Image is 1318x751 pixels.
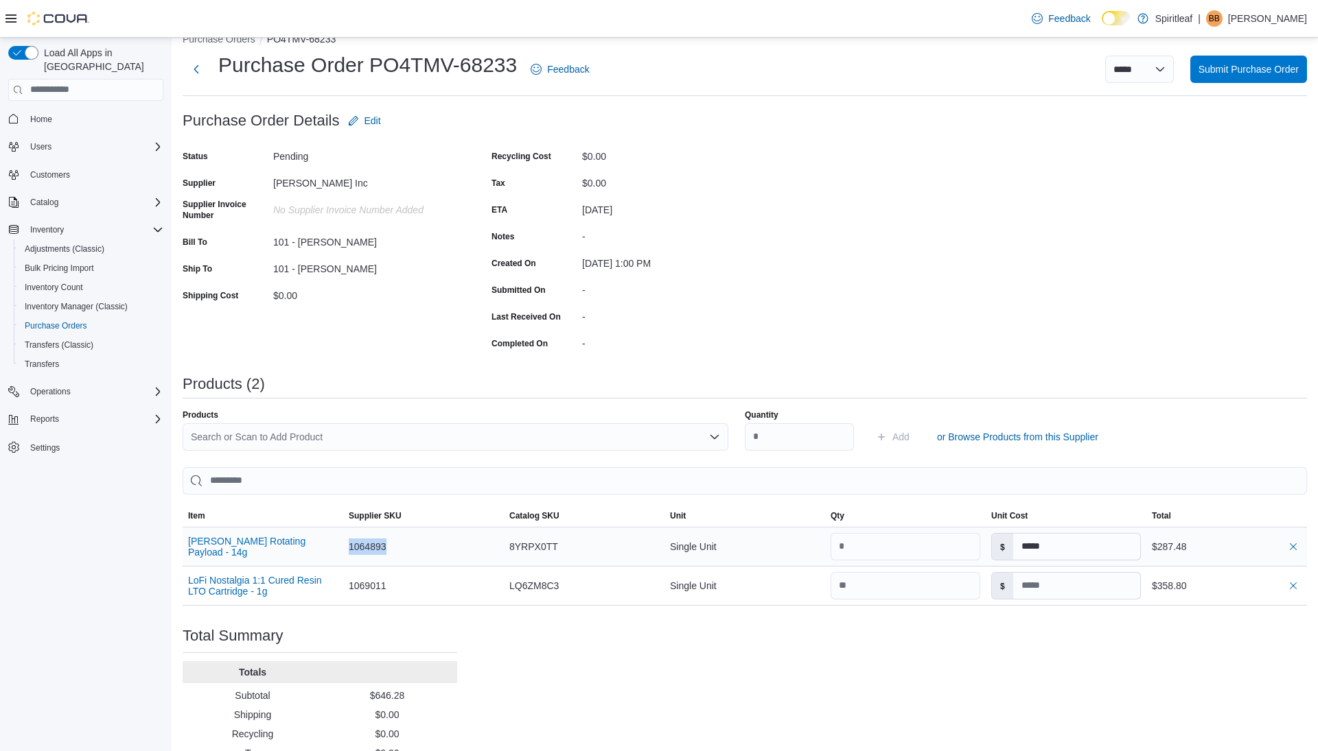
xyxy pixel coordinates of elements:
[30,386,71,397] span: Operations
[1209,10,1220,27] span: BB
[188,708,317,722] p: Shipping
[25,320,87,331] span: Purchase Orders
[19,298,163,315] span: Inventory Manager (Classic)
[19,337,99,353] a: Transfers (Classic)
[183,34,255,45] button: Purchase Orders
[932,423,1104,451] button: or Browse Products from this Supplier
[492,311,561,322] label: Last Received On
[670,510,686,521] span: Unit
[3,137,169,156] button: Users
[14,297,169,316] button: Inventory Manager (Classic)
[492,204,507,215] label: ETA
[492,285,546,296] label: Submitted On
[25,167,76,183] a: Customers
[492,231,514,242] label: Notes
[188,727,317,741] p: Recycling
[323,708,452,722] p: $0.00
[343,505,504,527] button: Supplier SKU
[188,536,338,558] button: [PERSON_NAME] Rotating Payload - 14g
[30,197,58,208] span: Catalog
[30,114,52,125] span: Home
[3,220,169,239] button: Inventory
[1152,510,1171,521] span: Total
[25,440,65,456] a: Settings
[30,169,70,180] span: Customers
[3,382,169,401] button: Operations
[937,430,1098,444] span: or Browse Products from this Supplier
[218,51,517,79] h1: Purchase Order PO4TMV-68233
[19,260,100,276] a: Bulk Pricing Import
[25,411,65,427] button: Reports
[25,263,94,274] span: Bulk Pricing Import
[831,510,844,521] span: Qty
[3,193,169,212] button: Catalog
[525,56,594,83] a: Feedback
[582,252,766,269] div: [DATE] 1:00 PM
[1206,10,1223,27] div: Bobby B
[25,111,58,128] a: Home
[1102,11,1131,25] input: Dark Mode
[183,178,216,189] label: Supplier
[492,338,548,349] label: Completed On
[183,290,238,301] label: Shipping Cost
[343,107,386,134] button: Edit
[25,359,59,370] span: Transfers
[582,306,766,322] div: -
[183,32,1307,49] nav: An example of EuiBreadcrumbs
[25,222,163,238] span: Inventory
[582,333,766,349] div: -
[492,151,551,162] label: Recycling Cost
[14,278,169,297] button: Inventory Count
[3,409,169,429] button: Reports
[19,318,163,334] span: Purchase Orders
[892,430,910,444] span: Add
[273,285,457,301] div: $0.00
[30,224,64,235] span: Inventory
[582,172,766,189] div: $0.00
[25,339,93,350] span: Transfers (Classic)
[582,199,766,215] div: [DATE]
[504,505,664,527] button: Catalog SKU
[188,665,317,679] p: Totals
[664,572,825,599] div: Single Unit
[183,505,343,527] button: Item
[19,337,163,353] span: Transfers (Classic)
[273,145,457,162] div: Pending
[25,139,163,155] span: Users
[25,110,163,128] span: Home
[19,356,163,372] span: Transfers
[25,282,83,293] span: Inventory Count
[709,431,720,442] button: Open list of options
[1155,10,1192,27] p: Spiritleaf
[509,510,559,521] span: Catalog SKU
[19,241,110,257] a: Adjustments (Classic)
[25,438,163,455] span: Settings
[25,139,57,155] button: Users
[3,437,169,457] button: Settings
[30,414,59,425] span: Reports
[1026,5,1096,32] a: Feedback
[25,166,163,183] span: Customers
[986,505,1146,527] button: Unit Cost
[1146,505,1307,527] button: Total
[1198,10,1201,27] p: |
[30,442,60,453] span: Settings
[323,727,452,741] p: $0.00
[1048,12,1090,25] span: Feedback
[745,409,778,420] label: Quantity
[8,104,163,493] nav: Complex example
[1152,538,1302,555] div: $287.48
[25,301,128,312] span: Inventory Manager (Classic)
[19,260,163,276] span: Bulk Pricing Import
[183,151,208,162] label: Status
[183,237,207,248] label: Bill To
[25,194,163,211] span: Catalog
[14,355,169,374] button: Transfers
[991,510,1028,521] span: Unit Cost
[3,165,169,184] button: Customers
[188,575,338,597] button: LoFi Nostalgia 1:1 Cured Resin LTO Cartridge - 1g
[183,56,210,83] button: Next
[1199,62,1299,76] span: Submit Purchase Order
[188,510,205,521] span: Item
